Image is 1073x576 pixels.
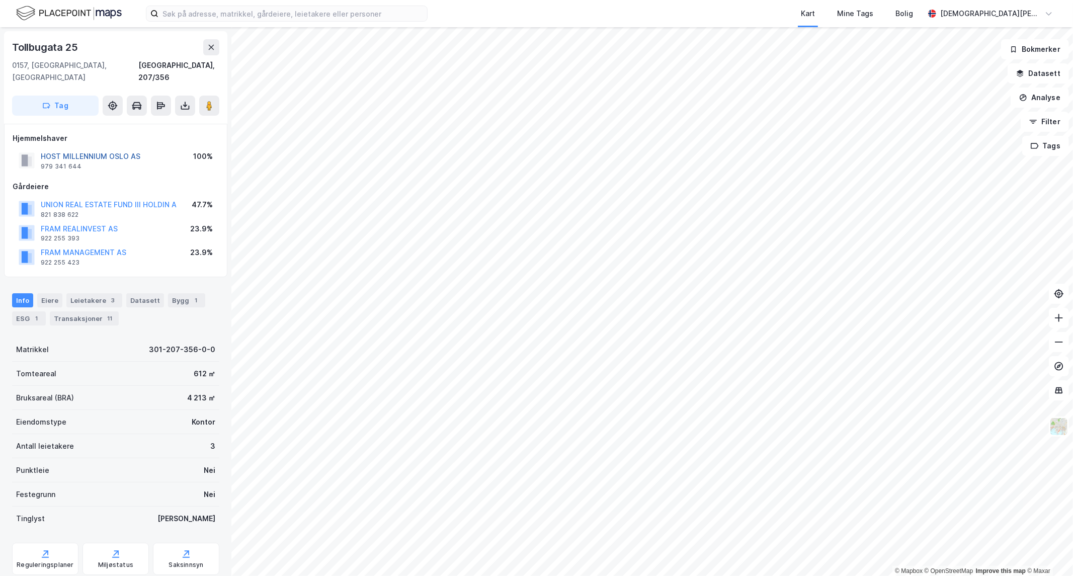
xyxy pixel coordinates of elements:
[138,59,219,84] div: [GEOGRAPHIC_DATA], 207/356
[168,293,205,307] div: Bygg
[37,293,62,307] div: Eiere
[41,162,81,171] div: 979 341 644
[12,293,33,307] div: Info
[192,416,215,428] div: Kontor
[16,440,74,452] div: Antall leietakere
[191,295,201,305] div: 1
[925,567,973,574] a: OpenStreetMap
[16,488,55,501] div: Festegrunn
[16,416,66,428] div: Eiendomstype
[190,246,213,259] div: 23.9%
[1008,63,1069,84] button: Datasett
[149,344,215,356] div: 301-207-356-0-0
[1022,136,1069,156] button: Tags
[169,561,204,569] div: Saksinnsyn
[895,8,913,20] div: Bolig
[204,464,215,476] div: Nei
[16,513,45,525] div: Tinglyst
[66,293,122,307] div: Leietakere
[12,311,46,325] div: ESG
[801,8,815,20] div: Kart
[16,5,122,22] img: logo.f888ab2527a4732fd821a326f86c7f29.svg
[1023,528,1073,576] iframe: Chat Widget
[158,6,427,21] input: Søk på adresse, matrikkel, gårdeiere, leietakere eller personer
[187,392,215,404] div: 4 213 ㎡
[32,313,42,323] div: 1
[16,392,74,404] div: Bruksareal (BRA)
[13,181,219,193] div: Gårdeiere
[192,199,213,211] div: 47.7%
[41,259,79,267] div: 922 255 423
[1023,528,1073,576] div: Kontrollprogram for chat
[98,561,133,569] div: Miljøstatus
[1001,39,1069,59] button: Bokmerker
[976,567,1026,574] a: Improve this map
[16,464,49,476] div: Punktleie
[17,561,73,569] div: Reguleringsplaner
[204,488,215,501] div: Nei
[50,311,119,325] div: Transaksjoner
[108,295,118,305] div: 3
[12,96,99,116] button: Tag
[41,234,79,242] div: 922 255 393
[1049,417,1068,436] img: Z
[940,8,1041,20] div: [DEMOGRAPHIC_DATA][PERSON_NAME]
[190,223,213,235] div: 23.9%
[12,39,79,55] div: Tollbugata 25
[13,132,219,144] div: Hjemmelshaver
[41,211,78,219] div: 821 838 622
[16,344,49,356] div: Matrikkel
[16,368,56,380] div: Tomteareal
[105,313,115,323] div: 11
[837,8,873,20] div: Mine Tags
[193,150,213,162] div: 100%
[12,59,138,84] div: 0157, [GEOGRAPHIC_DATA], [GEOGRAPHIC_DATA]
[157,513,215,525] div: [PERSON_NAME]
[1011,88,1069,108] button: Analyse
[1021,112,1069,132] button: Filter
[210,440,215,452] div: 3
[194,368,215,380] div: 612 ㎡
[126,293,164,307] div: Datasett
[895,567,923,574] a: Mapbox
